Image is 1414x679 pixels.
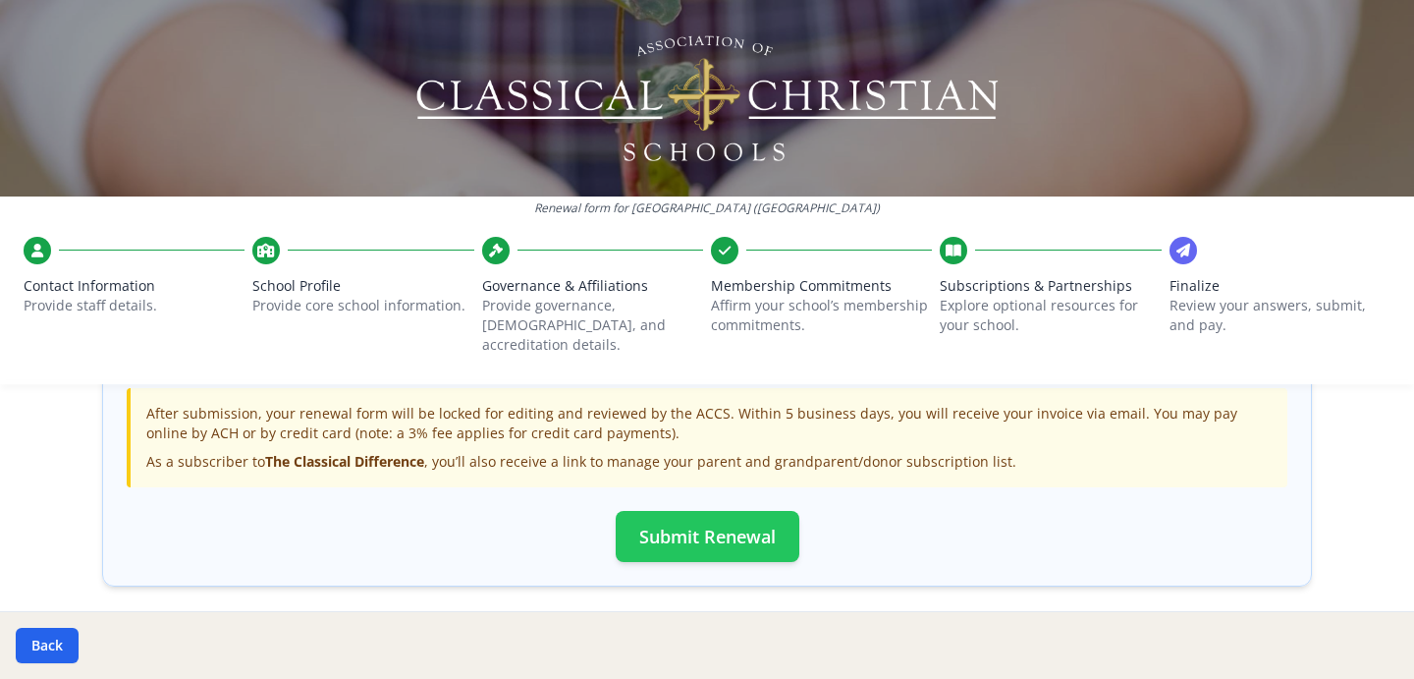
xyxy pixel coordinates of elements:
span: Contact Information [24,276,245,296]
p: Provide governance, [DEMOGRAPHIC_DATA], and accreditation details. [482,296,703,355]
img: Logo [413,29,1002,167]
p: Provide staff details. [24,296,245,315]
p: Affirm your school’s membership commitments. [711,296,932,335]
p: Explore optional resources for your school. [940,296,1161,335]
span: Membership Commitments [711,276,932,296]
p: Provide core school information. [252,296,473,315]
div: As a subscriber to , you’ll also receive a link to manage your parent and grandparent/donor subsc... [146,452,1272,472]
p: After submission, your renewal form will be locked for editing and reviewed by the ACCS. Within 5... [146,404,1272,443]
p: Review your answers, submit, and pay. [1169,296,1390,335]
span: School Profile [252,276,473,296]
button: Submit Renewal [616,511,799,562]
span: Subscriptions & Partnerships [940,276,1161,296]
strong: The Classical Difference [265,452,424,471]
span: Governance & Affiliations [482,276,703,296]
button: Back [16,628,79,663]
span: Finalize [1169,276,1390,296]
